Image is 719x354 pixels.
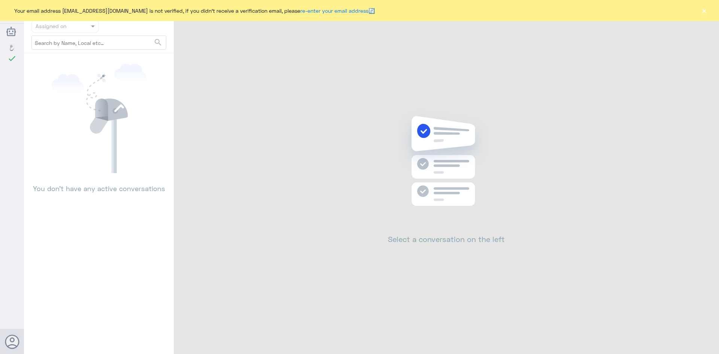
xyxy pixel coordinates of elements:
p: You don’t have any active conversations [31,173,166,194]
input: Search by Name, Local etc… [32,36,166,49]
a: re-enter your email address [300,7,368,14]
button: × [700,7,708,14]
i: check [7,54,16,63]
span: search [154,38,163,47]
button: search [154,36,163,49]
button: Avatar [5,335,19,349]
h2: Select a conversation on the left [388,235,505,243]
span: Your email address [EMAIL_ADDRESS][DOMAIN_NAME] is not verified, if you didn't receive a verifica... [14,7,375,15]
